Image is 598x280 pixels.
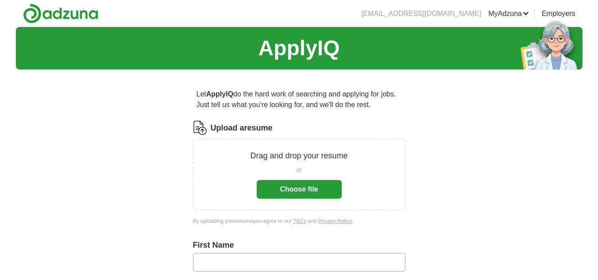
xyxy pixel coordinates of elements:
div: By uploading your resume you agree to our and . [193,217,405,225]
h1: ApplyIQ [258,32,340,64]
label: First Name [193,239,405,251]
img: CV Icon [193,121,207,135]
a: Privacy Notice [318,218,352,224]
a: T&Cs [293,218,306,224]
li: [EMAIL_ADDRESS][DOMAIN_NAME] [361,8,481,19]
button: Choose file [257,180,342,199]
span: or [296,165,301,175]
strong: ApplyIQ [206,90,233,98]
a: MyAdzuna [488,8,529,19]
p: Drag and drop your resume [250,150,347,162]
p: Let do the hard work of searching and applying for jobs. Just tell us what you're looking for, an... [193,85,405,114]
img: Adzuna logo [23,4,98,23]
a: Employers [542,8,575,19]
label: Upload a resume [211,122,273,134]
